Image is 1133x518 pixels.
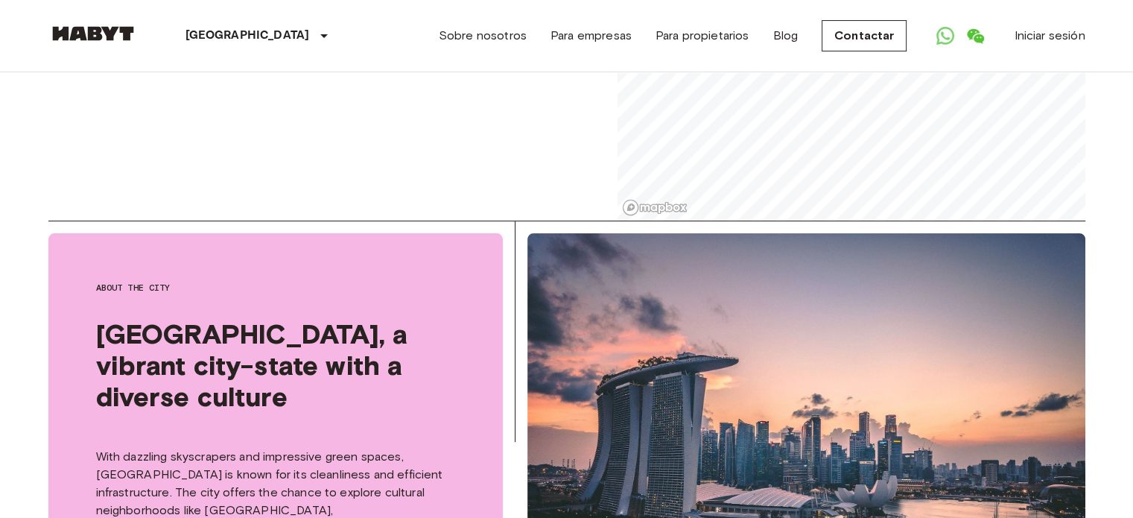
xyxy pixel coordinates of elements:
a: Blog [772,27,798,45]
a: Contactar [822,20,907,51]
a: Sobre nosotros [439,27,527,45]
a: Open WeChat [960,21,990,51]
p: [GEOGRAPHIC_DATA] [185,27,310,45]
img: Habyt [48,26,138,41]
a: Iniciar sesión [1014,27,1085,45]
span: About the city [96,281,455,294]
span: [GEOGRAPHIC_DATA], a vibrant city-state with a diverse culture [96,318,455,412]
a: Para propietarios [656,27,749,45]
a: Open WhatsApp [930,21,960,51]
a: Para empresas [550,27,632,45]
a: Mapbox logo [622,199,688,216]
